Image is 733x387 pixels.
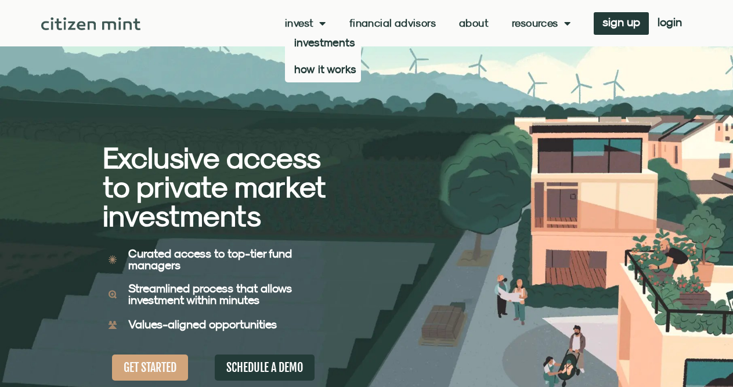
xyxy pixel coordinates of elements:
nav: Menu [285,17,570,29]
a: SCHEDULE A DEMO [215,355,315,381]
a: investments [285,29,361,56]
a: Invest [285,17,326,29]
span: login [658,18,682,26]
span: SCHEDULE A DEMO [226,360,303,375]
span: GET STARTED [124,360,176,375]
span: sign up [602,18,640,26]
a: sign up [594,12,649,35]
a: GET STARTED [112,355,188,381]
a: Financial Advisors [349,17,436,29]
a: login [649,12,691,35]
b: Values-aligned opportunities [128,317,277,331]
a: About [459,17,489,29]
b: Curated access to top-tier fund managers [128,247,292,272]
a: Resources [512,17,570,29]
a: how it works [285,56,361,82]
b: Streamlined process that allows investment within minutes [128,281,292,306]
img: Citizen Mint [41,17,140,30]
h2: Exclusive access to private market investments [103,143,326,230]
ul: Invest [285,29,361,82]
